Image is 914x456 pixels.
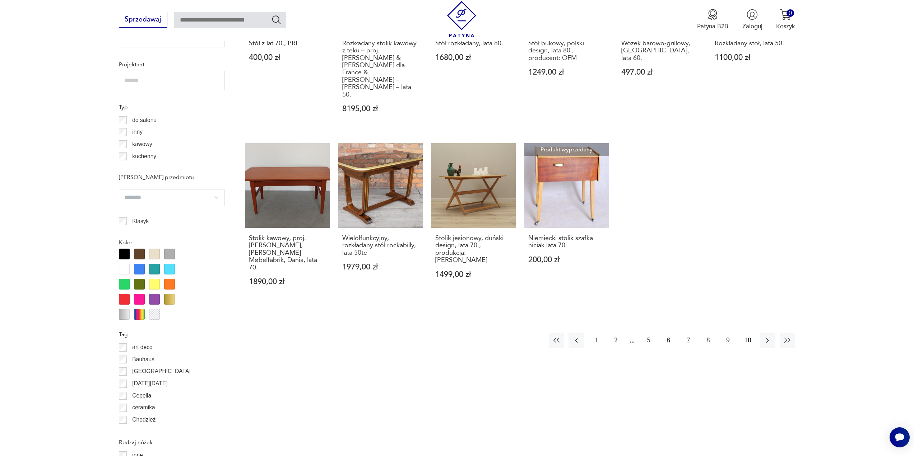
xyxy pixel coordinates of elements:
[621,69,698,76] p: 497,00 zł
[742,9,762,30] button: Zaloguj
[431,143,516,302] a: Stolik jesionowy, duński design, lata 70., produkcja: DaniaStolik jesionowy, duński design, lata ...
[132,217,149,226] p: Klasyk
[338,143,423,302] a: Wielolfunkcyjny, rozkładany stół rockabilly, lata 50teWielolfunkcyjny, rozkładany stół rockabilly...
[249,40,326,47] h3: Stół z lat 70., PRL
[435,235,512,264] h3: Stolik jesionowy, duński design, lata 70., produkcja: [PERSON_NAME]
[132,355,154,364] p: Bauhaus
[681,333,696,348] button: 7
[119,12,167,28] button: Sprzedawaj
[342,235,419,257] h3: Wielolfunkcyjny, rozkładany stół rockabilly, lata 50te
[342,263,419,271] p: 1979,00 zł
[524,143,609,302] a: Produkt wyprzedanyNiemiecki stolik szafka niciak lata 70Niemiecki stolik szafka niciak lata 70200...
[132,127,143,137] p: inny
[119,60,224,69] p: Projektant
[132,403,155,412] p: ceramika
[697,9,728,30] button: Patyna B2B
[641,333,656,348] button: 5
[249,54,326,61] p: 400,00 zł
[697,9,728,30] a: Ikona medaluPatyna B2B
[435,40,512,47] h3: Stół rozkładany, lata 80.
[740,333,756,348] button: 10
[119,173,224,182] p: [PERSON_NAME] przedmiotu
[132,415,156,424] p: Chodzież
[132,427,154,436] p: Ćmielów
[780,9,791,20] img: Ikona koszyka
[132,343,152,352] p: art deco
[528,256,605,264] p: 200,00 zł
[132,379,167,388] p: [DATE][DATE]
[742,22,762,30] p: Zaloguj
[697,22,728,30] p: Patyna B2B
[132,152,156,161] p: kuchenny
[245,143,329,302] a: Stolik kawowy, proj. N. Bach, Niels Bach Møbelfabrik, Dania, lata 70.Stolik kawowy, proj. [PERSON...
[528,40,605,62] h3: Stół bukowy, polski design, lata 80., producent: OFM
[119,17,167,23] a: Sprzedawaj
[588,333,604,348] button: 1
[608,333,623,348] button: 2
[700,333,716,348] button: 8
[119,103,224,112] p: Typ
[271,14,282,25] button: Szukaj
[132,116,157,125] p: do salonu
[342,105,419,113] p: 8195,00 zł
[715,54,792,61] p: 1100,00 zł
[528,235,605,249] h3: Niemiecki stolik szafka niciak lata 70
[132,367,190,376] p: [GEOGRAPHIC_DATA]
[342,40,419,98] h3: Rozkładany stolik kawowy z teku – proj. [PERSON_NAME] & [PERSON_NAME] dla France & [PERSON_NAME] ...
[119,238,224,247] p: Kolor
[776,9,795,30] button: 0Koszyk
[132,140,152,149] p: kawowy
[707,9,718,20] img: Ikona medalu
[528,69,605,76] p: 1249,00 zł
[776,22,795,30] p: Koszyk
[249,278,326,286] p: 1890,00 zł
[890,427,910,447] iframe: Smartsupp widget button
[132,391,151,400] p: Cepelia
[661,333,676,348] button: 6
[444,1,480,37] img: Patyna - sklep z meblami i dekoracjami vintage
[119,330,224,339] p: Tag
[720,333,736,348] button: 9
[119,438,224,447] p: Rodzaj nóżek
[435,271,512,278] p: 1499,00 zł
[621,40,698,62] h3: Wózek barowo-grillowy, [GEOGRAPHIC_DATA], lata 60.
[787,9,794,17] div: 0
[249,235,326,271] h3: Stolik kawowy, proj. [PERSON_NAME], [PERSON_NAME] Møbelfabrik, Dania, lata 70.
[715,40,792,47] h3: Rozkładany stół, lata 50.
[747,9,758,20] img: Ikonka użytkownika
[435,54,512,61] p: 1680,00 zł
